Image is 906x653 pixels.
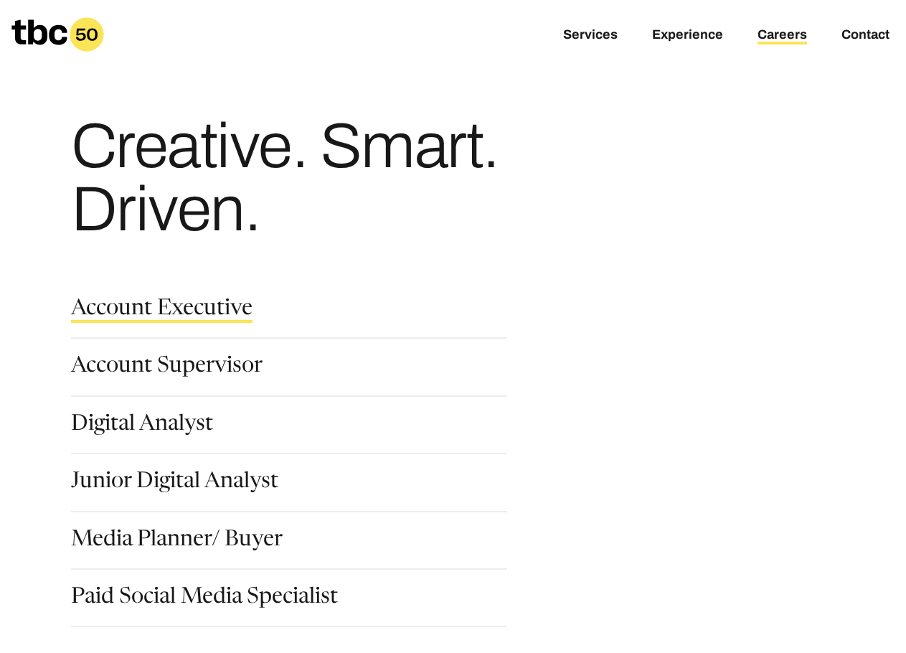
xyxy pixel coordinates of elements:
[71,414,213,438] a: Digital Analyst
[71,299,253,323] a: Account Executive
[758,27,807,44] a: Careers
[563,27,618,44] a: Services
[71,530,283,554] a: Media Planner/ Buyer
[71,471,278,496] a: Junior Digital Analyst
[11,17,104,52] a: Homepage
[652,27,723,44] a: Experience
[71,356,263,380] a: Account Supervisor
[71,115,622,241] h1: Creative. Smart. Driven.
[841,27,890,44] a: Contact
[71,587,338,611] a: Paid Social Media Specialist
